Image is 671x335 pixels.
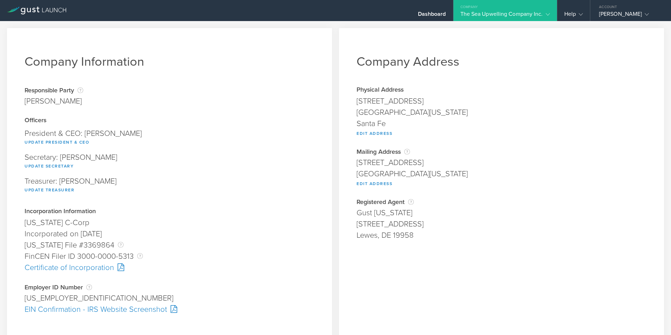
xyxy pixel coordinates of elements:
iframe: Chat Widget [514,53,671,335]
div: EIN Confirmation - IRS Website Screenshot [25,304,314,315]
div: Physical Address [357,87,646,94]
div: [PERSON_NAME] [25,96,83,107]
div: Treasurer: [PERSON_NAME] [25,174,314,198]
div: Lewes, DE 19958 [357,230,646,241]
div: Santa Fe [357,118,646,129]
div: [STREET_ADDRESS] [357,218,646,230]
button: Update President & CEO [25,138,89,146]
div: [US_STATE] File #3369864 [25,239,314,251]
button: Edit Address [357,179,392,188]
div: Incorporation Information [25,208,314,215]
button: Edit Address [357,129,392,138]
h1: Company Information [25,54,314,69]
div: Mailing Address [357,148,646,155]
div: [STREET_ADDRESS] [357,96,646,107]
div: President & CEO: [PERSON_NAME] [25,126,314,150]
button: Update Secretary [25,162,74,170]
div: Employer ID Number [25,284,314,291]
div: Certificate of Incorporation [25,262,314,273]
div: Registered Agent [357,198,646,205]
div: The Sea Upwelling Company Inc. [460,11,550,21]
div: Responsible Party [25,87,83,94]
div: Incorporated on [DATE] [25,228,314,239]
div: Secretary: [PERSON_NAME] [25,150,314,174]
div: Gust [US_STATE] [357,207,646,218]
div: Help [564,11,583,21]
div: [GEOGRAPHIC_DATA][US_STATE] [357,168,646,179]
div: [PERSON_NAME] [599,11,659,21]
h1: Company Address [357,54,646,69]
div: [GEOGRAPHIC_DATA][US_STATE] [357,107,646,118]
div: FinCEN Filer ID 3000-0000-5313 [25,251,314,262]
div: [US_EMPLOYER_IDENTIFICATION_NUMBER] [25,293,314,304]
div: Officers [25,117,314,124]
div: Dashboard [418,11,446,21]
div: [STREET_ADDRESS] [357,157,646,168]
button: Update Treasurer [25,186,74,194]
div: [US_STATE] C-Corp [25,217,314,228]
